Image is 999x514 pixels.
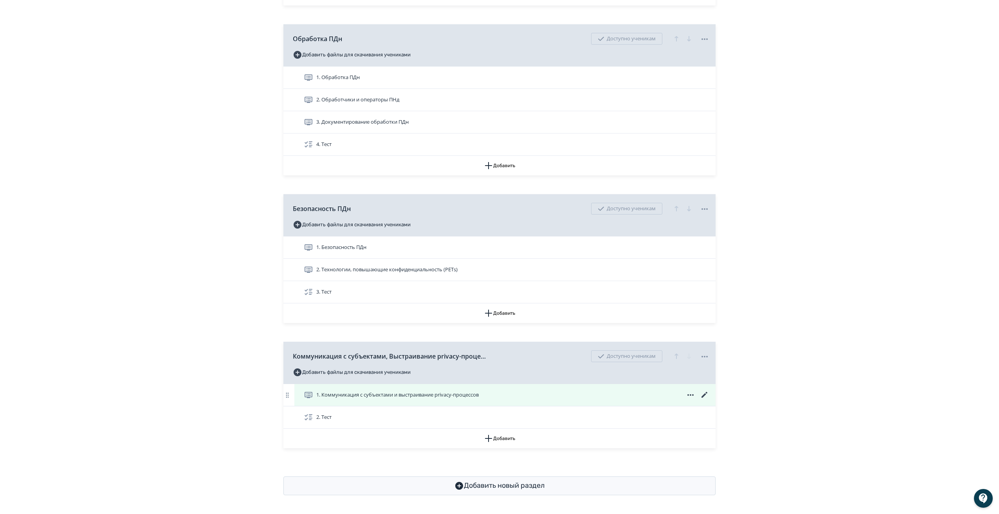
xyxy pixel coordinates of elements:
[316,141,332,148] span: 4. Тест
[283,236,716,259] div: 1. Безопасность ПДн​
[283,89,716,111] div: 2. Обработчики и операторы​ ПНд
[316,96,399,104] span: 2. Обработчики и операторы​ ПНд
[316,266,458,274] span: 2. Технологии, повышающие конфиденциальность (PETs)
[591,33,662,45] div: Доступно ученикам
[316,288,332,296] span: 3. Тест
[316,74,360,81] span: 1. Обработка ПДн
[293,49,411,61] button: Добавить файлы для скачивания учениками
[283,476,716,495] button: Добавить новый раздел
[283,429,716,448] button: Добавить
[283,111,716,133] div: 3. Документирование обработки ПДн
[293,204,351,213] span: Безопасность ПДн​
[283,259,716,281] div: 2. Технологии, повышающие конфиденциальность (PETs)
[283,384,716,406] div: 1. Коммуникация с субъектами​ и выстраивание privacy-процессов​
[316,243,366,251] span: 1. Безопасность ПДн​
[316,118,409,126] span: 3. Документирование обработки ПДн
[283,303,716,323] button: Добавить
[591,350,662,362] div: Доступно ученикам
[293,218,411,231] button: Добавить файлы для скачивания учениками
[293,34,342,43] span: Обработка ПДн​
[316,391,479,399] span: 1. Коммуникация с субъектами​ и выстраивание privacy-процессов​
[283,406,716,429] div: 2. Тест
[283,281,716,303] div: 3. Тест
[293,352,489,361] span: Коммуникация с субъектами​, Выстраивание privacy-процессов​
[316,413,332,421] span: 2. Тест
[283,133,716,156] div: 4. Тест
[293,366,411,379] button: Добавить файлы для скачивания учениками
[591,203,662,215] div: Доступно ученикам
[283,67,716,89] div: 1. Обработка ПДн
[283,156,716,175] button: Добавить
